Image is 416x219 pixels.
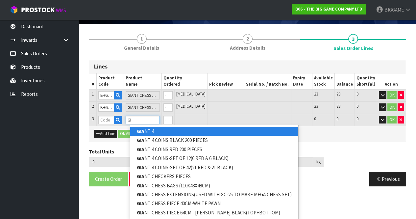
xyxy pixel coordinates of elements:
button: Create Order [89,172,128,186]
img: cube-alt.png [10,6,18,14]
th: Balance [334,73,355,89]
input: Qty Ordered [163,116,173,124]
a: GIANT CHESS EXTENSIONS(USED WITH GC-25 TO MAKE MEGA CHESS SET) [130,190,298,199]
h3: Lines [94,64,401,70]
span: BIGGAME [384,7,404,13]
strong: GIA [137,128,144,134]
span: 0 [356,103,358,109]
a: GIANT 4 COINS BLACK 200 PIECES [130,136,298,145]
button: OK [387,91,397,99]
button: Ok All [118,130,132,138]
span: 23 [314,103,318,109]
th: Pick Review [208,73,244,89]
strong: GIA [137,137,144,143]
strong: GIA [137,164,144,171]
input: Qty Ordered [163,103,173,112]
button: Exit [129,172,150,186]
button: Previous [369,172,406,186]
span: 0 [336,116,338,122]
th: Available Stock [312,73,334,89]
span: 3 [92,116,94,122]
span: 0 [356,91,358,97]
span: 23 [314,91,318,97]
strong: GIA [137,155,144,161]
div: kg [313,157,324,167]
th: Serial No. / Batch No. [244,73,291,89]
input: Qty Ordered [163,91,173,99]
a: GIANT 4 COINS-SET OF 12(6 RED & 6 BLACK) [130,154,298,163]
span: General Details [124,44,159,51]
span: Sales Order Lines [333,45,373,52]
strong: GIA [137,182,144,189]
span: Create Order [95,176,122,182]
span: 2 [243,34,253,44]
a: GIANT CHESS PIECE 64CM - [PERSON_NAME] BLACK(TOP+BOTTOM) [130,208,298,217]
input: Code [98,103,114,112]
span: [MEDICAL_DATA] [176,103,206,109]
th: Product Name [124,73,162,89]
strong: GIA [137,146,144,152]
span: 3 [348,34,358,44]
a: GIANT 4 [130,127,298,136]
th: Quantity Ordered [161,73,207,89]
th: Quantity Shortfall [355,73,377,89]
label: Total Units [89,148,114,155]
input: Code [98,116,114,124]
span: 1 [137,34,147,44]
strong: GIA [137,209,144,216]
th: Expiry Date [291,73,312,89]
span: 0 [356,116,358,122]
strong: GIA [137,173,144,179]
small: WMS [56,7,66,14]
input: Name [126,103,160,112]
a: GIANT 4 COINS-SET OF 42(21 RED & 21 BLACK) [130,163,298,172]
button: OK [387,103,397,111]
span: 0 [314,116,316,122]
strong: B06 - THE BIG GAME COMPANY LTD [295,6,362,12]
span: 2 [92,103,94,109]
button: OK [387,116,397,124]
input: Name [126,91,160,99]
a: GIANT CHECKERS PIECES [130,172,298,181]
a: GIANT CHESS PIECE 40CM-WHITE PAWN [130,199,298,208]
span: Sales Order Lines [89,55,406,191]
button: Add Line [94,130,117,138]
span: ProStock [21,6,55,14]
span: 23 [336,91,340,97]
a: GIANT CHESS BAGS (110X48X48CM) [130,181,298,190]
th: Action [377,73,406,89]
input: Total Units [89,157,145,167]
span: Address Details [230,44,265,51]
strong: GIA [137,200,144,206]
input: Name [126,116,160,124]
strong: GIA [137,191,144,198]
a: GIANT 4 COINS RED 200 PIECES [130,145,298,154]
span: 23 [336,103,340,109]
th: Product Code [96,73,124,89]
span: 1 [92,91,94,97]
input: Code [98,91,114,99]
th: # [89,73,96,89]
span: [MEDICAL_DATA] [176,91,206,97]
